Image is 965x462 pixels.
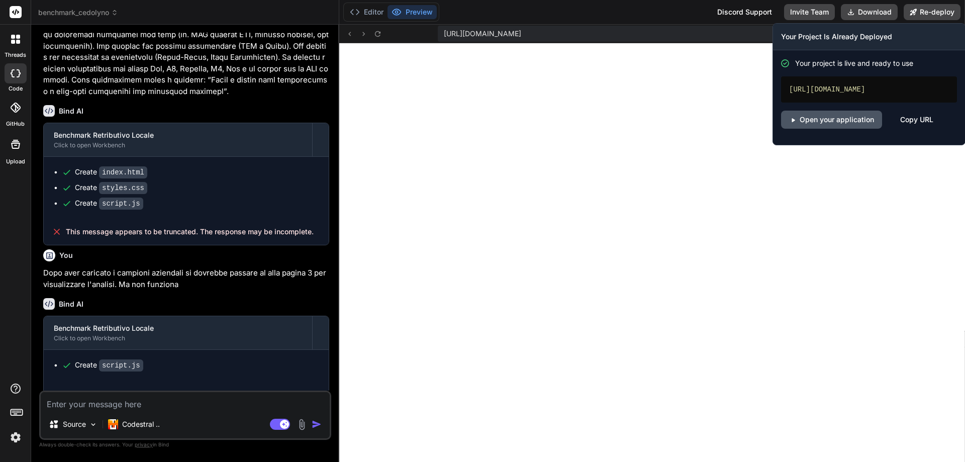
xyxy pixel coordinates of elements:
h6: Bind AI [59,106,83,116]
code: index.html [99,166,147,178]
button: Preview [388,5,437,19]
div: Create [75,167,147,177]
img: icon [312,419,322,429]
label: Upload [6,157,25,166]
img: Pick Models [89,420,98,429]
p: Dopo aver caricato i campioni aziendali si dovrebbe passare al alla pagina 3 per visualizzare l'a... [43,267,329,290]
h6: Bind AI [59,299,83,309]
code: script.js [99,198,143,210]
img: attachment [296,419,308,430]
div: Create [75,182,147,193]
div: Copy URL [900,111,933,129]
label: threads [5,51,26,59]
div: Click to open Workbench [54,141,302,149]
div: [URL][DOMAIN_NAME] [781,76,957,103]
span: This message appears to be truncated. The response may be incomplete. [66,389,314,399]
button: Benchmark Retributivo LocaleClick to open Workbench [44,316,312,349]
span: benchmark_cedolyno [38,8,118,18]
button: Benchmark Retributivo LocaleClick to open Workbench [44,123,312,156]
span: privacy [135,441,153,447]
span: This message appears to be truncated. The response may be incomplete. [66,227,314,237]
a: Open your application [781,111,882,129]
span: [URL][DOMAIN_NAME] [444,29,521,39]
code: script.js [99,359,143,372]
p: Codestral .. [122,419,160,429]
span: Your project is live and ready to use [795,58,913,68]
p: Always double-check its answers. Your in Bind [39,440,331,449]
button: Re-deploy [904,4,960,20]
img: settings [7,429,24,446]
div: Discord Support [711,4,778,20]
button: Invite Team [784,4,835,20]
img: Codestral 25.01 [108,419,118,429]
label: code [9,84,23,93]
h3: Your Project Is Already Deployed [781,32,957,42]
button: Editor [346,5,388,19]
div: Create [75,198,143,209]
div: Benchmark Retributivo Locale [54,130,302,140]
p: Source [63,419,86,429]
h6: You [59,250,73,260]
div: Create [75,360,143,371]
code: styles.css [99,182,147,194]
button: Download [841,4,898,20]
div: Benchmark Retributivo Locale [54,323,302,333]
iframe: Preview [339,43,965,462]
div: Click to open Workbench [54,334,302,342]
label: GitHub [6,120,25,128]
